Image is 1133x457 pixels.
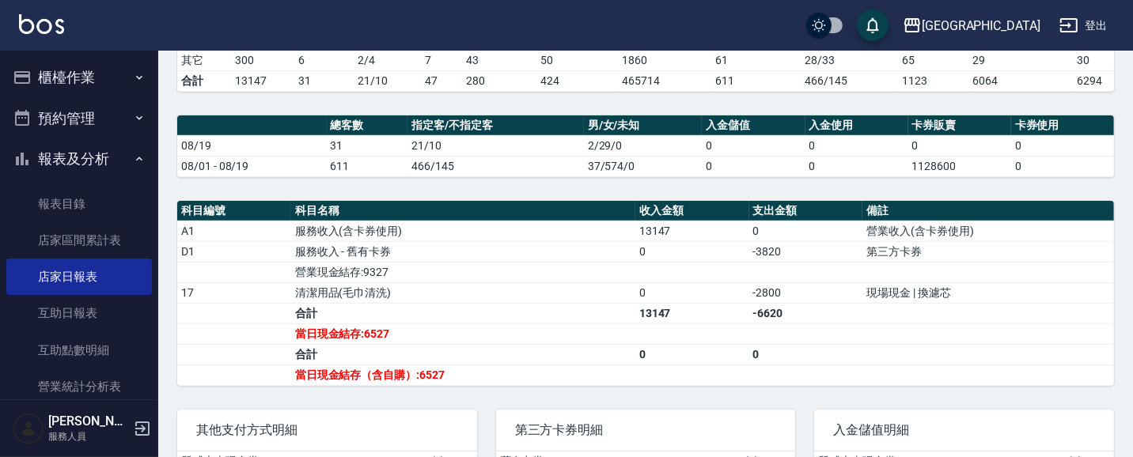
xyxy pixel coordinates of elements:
button: 預約管理 [6,98,152,139]
th: 支出金額 [749,201,863,221]
td: 第三方卡券 [862,241,1114,262]
td: 21/10 [354,70,421,91]
table: a dense table [177,115,1114,177]
a: 互助日報表 [6,295,152,331]
div: [GEOGRAPHIC_DATA] [922,16,1040,36]
button: 報表及分析 [6,138,152,179]
button: [GEOGRAPHIC_DATA] [896,9,1047,42]
td: 424 [536,70,619,91]
td: 0 [805,135,908,156]
th: 入金使用 [805,115,908,136]
td: A1 [177,221,291,241]
td: 08/01 - 08/19 [177,156,327,176]
td: 466/145 [801,70,898,91]
td: 合計 [291,303,635,323]
td: 61 [711,50,801,70]
th: 科目名稱 [291,201,635,221]
img: Person [13,413,44,444]
td: 7 [421,50,462,70]
td: 2 / 4 [354,50,421,70]
td: 13147 [635,221,749,241]
td: 2/29/0 [584,135,703,156]
a: 營業統計分析表 [6,368,152,405]
td: 1860 [618,50,711,70]
td: 0 [635,282,749,303]
td: 其它 [177,50,231,70]
td: 1123 [898,70,969,91]
td: 0 [1011,156,1114,176]
th: 總客數 [327,115,408,136]
td: -6620 [749,303,863,323]
td: 當日現金結存:6527 [291,323,635,344]
td: -2800 [749,282,863,303]
td: 6064 [969,70,1074,91]
td: 0 [702,135,805,156]
td: 29 [969,50,1074,70]
td: 300 [231,50,294,70]
td: 31 [327,135,408,156]
td: 清潔用品(毛巾清洗) [291,282,635,303]
span: 入金儲值明細 [833,422,1095,438]
a: 店家日報表 [6,259,152,295]
span: 第三方卡券明細 [515,422,777,438]
td: 服務收入 - 舊有卡券 [291,241,635,262]
h5: [PERSON_NAME] [48,414,129,429]
td: 465714 [618,70,711,91]
td: 611 [327,156,408,176]
td: 08/19 [177,135,327,156]
td: 13147 [635,303,749,323]
th: 指定客/不指定客 [407,115,584,136]
a: 報表目錄 [6,186,152,222]
td: D1 [177,241,291,262]
td: 611 [711,70,801,91]
td: 65 [898,50,969,70]
td: 28 / 33 [801,50,898,70]
td: -3820 [749,241,863,262]
a: 互助點數明細 [6,332,152,368]
td: 43 [462,50,536,70]
td: 50 [536,50,619,70]
td: 31 [294,70,354,91]
p: 服務人員 [48,429,129,444]
td: 466/145 [407,156,584,176]
table: a dense table [177,201,1114,386]
td: 1128600 [908,156,1011,176]
td: 0 [749,344,863,364]
td: 現場現金 | 換濾芯 [862,282,1114,303]
td: 47 [421,70,462,91]
th: 收入金額 [635,201,749,221]
td: 17 [177,282,291,303]
button: save [857,9,889,41]
button: 櫃檯作業 [6,57,152,98]
td: 0 [635,241,749,262]
th: 男/女/未知 [584,115,703,136]
span: 其他支付方式明細 [196,422,458,438]
th: 卡券使用 [1011,115,1114,136]
th: 入金儲值 [702,115,805,136]
th: 卡券販賣 [908,115,1011,136]
td: 0 [908,135,1011,156]
th: 科目編號 [177,201,291,221]
td: 服務收入(含卡券使用) [291,221,635,241]
td: 0 [702,156,805,176]
td: 0 [635,344,749,364]
a: 店家區間累計表 [6,222,152,259]
td: 13147 [231,70,294,91]
img: Logo [19,14,64,34]
td: 0 [805,156,908,176]
td: 280 [462,70,536,91]
th: 備註 [862,201,1114,221]
td: 21/10 [407,135,584,156]
td: 營業現金結存:9327 [291,262,635,282]
td: 合計 [177,70,231,91]
td: 37/574/0 [584,156,703,176]
button: 登出 [1053,11,1114,40]
td: 當日現金結存（含自購）:6527 [291,364,635,385]
td: 合計 [291,344,635,364]
td: 營業收入(含卡券使用) [862,221,1114,241]
td: 0 [749,221,863,241]
td: 0 [1011,135,1114,156]
td: 6 [294,50,354,70]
